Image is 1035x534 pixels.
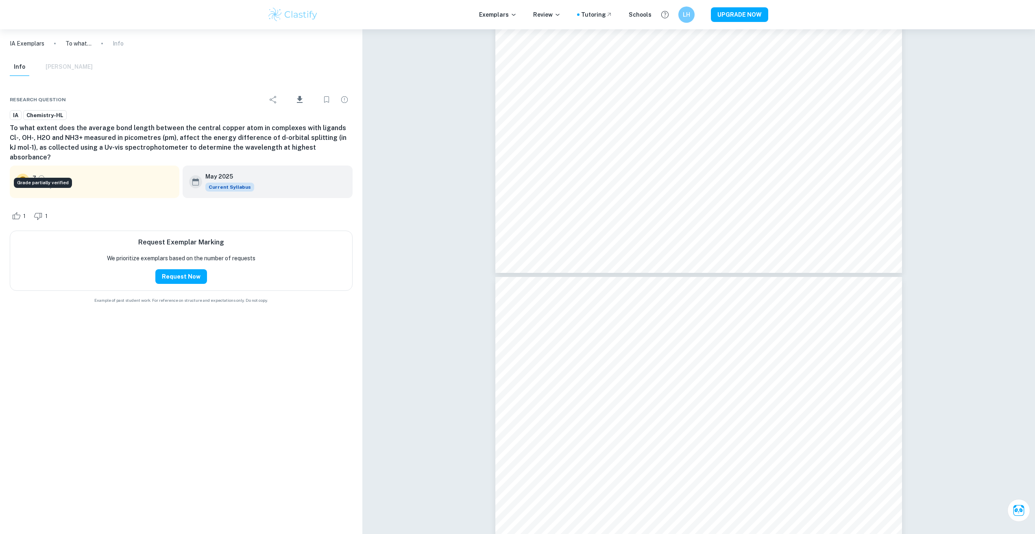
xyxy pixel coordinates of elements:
img: Clastify logo [267,7,319,23]
span: Research question [10,96,66,103]
p: Exemplars [479,10,517,19]
span: Example of past student work. For reference on structure and expectations only. Do not copy. [10,297,353,303]
a: Schools [629,10,652,19]
a: Tutoring [581,10,612,19]
h6: Request Exemplar Marking [138,238,224,247]
div: Like [10,209,30,222]
h6: To what extent does the average bond length between the central copper atom in complexes with lig... [10,123,353,162]
div: Download [283,89,317,110]
button: Request Now [155,269,207,284]
div: Bookmark [318,92,335,108]
h6: LH [682,10,691,19]
button: Info [10,58,29,76]
div: Grade partially verified [14,178,72,188]
button: LH [678,7,695,23]
p: We prioritize exemplars based on the number of requests [107,254,255,263]
button: Ask Clai [1007,499,1030,522]
p: Info [113,39,124,48]
button: Help and Feedback [658,8,672,22]
span: Current Syllabus [205,183,254,192]
span: Chemistry-HL [24,111,66,120]
a: Chemistry-HL [23,110,67,120]
div: This exemplar is based on the current syllabus. Feel free to refer to it for inspiration/ideas wh... [205,183,254,192]
div: Dislike [32,209,52,222]
h6: May 2025 [205,172,248,181]
span: Partially verified [33,183,173,190]
span: 1 [19,212,30,220]
p: Review [533,10,561,19]
div: Report issue [336,92,353,108]
a: IA Exemplars [10,39,44,48]
a: IA [10,110,22,120]
span: IA [10,111,21,120]
div: Share [265,92,281,108]
button: UPGRADE NOW [711,7,768,22]
p: To what extent does the average bond length between the central copper atom in complexes with lig... [65,39,92,48]
span: 1 [41,212,52,220]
